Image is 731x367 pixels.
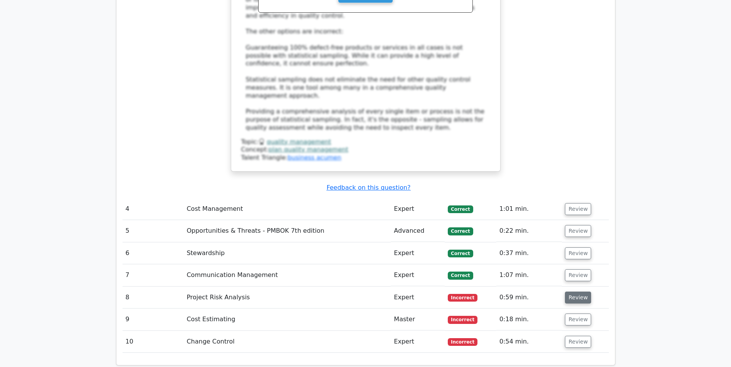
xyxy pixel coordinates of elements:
[241,138,490,162] div: Talent Triangle:
[496,331,562,353] td: 0:54 min.
[391,264,445,286] td: Expert
[269,146,348,153] a: plan quality management
[565,314,591,325] button: Review
[123,331,184,353] td: 10
[391,220,445,242] td: Advanced
[241,146,490,154] div: Concept:
[496,242,562,264] td: 0:37 min.
[391,331,445,353] td: Expert
[183,198,391,220] td: Cost Management
[448,205,473,213] span: Correct
[183,220,391,242] td: Opportunities & Threats - PMBOK 7th edition
[448,338,477,346] span: Incorrect
[448,272,473,279] span: Correct
[391,242,445,264] td: Expert
[496,264,562,286] td: 1:07 min.
[565,269,591,281] button: Review
[123,264,184,286] td: 7
[496,220,562,242] td: 0:22 min.
[391,309,445,330] td: Master
[183,309,391,330] td: Cost Estimating
[123,309,184,330] td: 9
[565,203,591,215] button: Review
[123,220,184,242] td: 5
[183,242,391,264] td: Stewardship
[496,309,562,330] td: 0:18 min.
[565,247,591,259] button: Review
[183,264,391,286] td: Communication Management
[183,331,391,353] td: Change Control
[448,316,477,324] span: Incorrect
[496,287,562,309] td: 0:59 min.
[565,336,591,348] button: Review
[241,138,490,146] div: Topic:
[183,287,391,309] td: Project Risk Analysis
[267,138,331,145] a: quality management
[565,225,591,237] button: Review
[565,292,591,304] button: Review
[448,227,473,235] span: Correct
[496,198,562,220] td: 1:01 min.
[448,250,473,257] span: Correct
[391,198,445,220] td: Expert
[123,287,184,309] td: 8
[123,198,184,220] td: 4
[287,154,341,161] a: business acumen
[123,242,184,264] td: 6
[448,294,477,302] span: Incorrect
[391,287,445,309] td: Expert
[326,184,410,191] a: Feedback on this question?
